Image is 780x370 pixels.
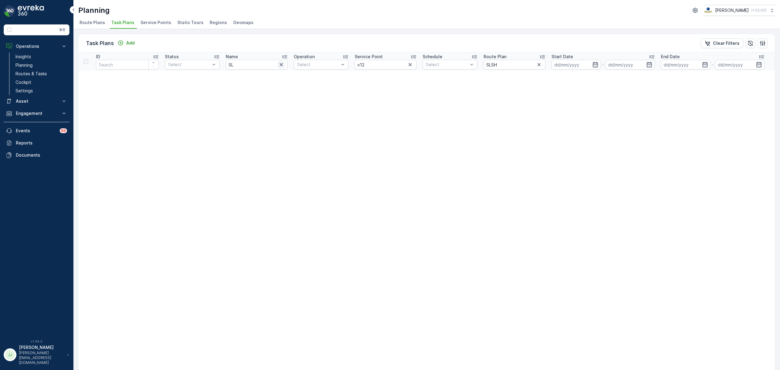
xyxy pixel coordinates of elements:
[59,27,65,32] p: ⌘B
[355,60,417,69] input: Search
[715,60,764,69] input: dd/mm/yyyy
[713,40,739,46] p: Clear Filters
[19,344,64,350] p: [PERSON_NAME]
[4,340,69,343] span: v 1.49.2
[16,71,47,77] p: Routes & Tasks
[226,54,238,60] p: Name
[5,350,15,360] div: JJ
[168,62,210,68] p: Select
[4,149,69,161] a: Documents
[16,128,56,134] p: Events
[86,39,114,48] p: Task Plans
[704,5,775,16] button: [PERSON_NAME](+02:00)
[4,107,69,119] button: Engagement
[751,8,767,13] p: ( +02:00 )
[355,54,383,60] p: Service Point
[423,54,442,60] p: Schedule
[484,60,545,69] input: Search
[4,344,69,365] button: JJ[PERSON_NAME][PERSON_NAME][EMAIL_ADDRESS][DOMAIN_NAME]
[80,20,105,26] span: Route Plans
[165,54,179,60] p: Status
[16,98,57,104] p: Asset
[140,20,171,26] span: Service Points
[715,7,749,13] p: [PERSON_NAME]
[16,88,33,94] p: Settings
[13,61,69,69] a: Planning
[4,137,69,149] a: Reports
[551,60,601,69] input: dd/mm/yyyy
[661,60,710,69] input: dd/mm/yyyy
[602,61,604,68] p: -
[96,60,159,69] input: Search
[16,140,67,146] p: Reports
[16,79,31,85] p: Cockpit
[13,78,69,87] a: Cockpit
[4,125,69,137] a: Events99
[605,60,655,69] input: dd/mm/yyyy
[16,43,57,49] p: Operations
[61,128,66,133] p: 99
[96,54,100,60] p: ID
[16,152,67,158] p: Documents
[16,54,31,60] p: Insights
[4,40,69,52] button: Operations
[13,52,69,61] a: Insights
[115,39,137,47] button: Add
[13,87,69,95] a: Settings
[704,7,713,14] img: basis-logo_rgb2x.png
[661,54,680,60] p: End Date
[13,69,69,78] a: Routes & Tasks
[233,20,253,26] span: Geomaps
[297,62,339,68] p: Select
[18,5,44,17] img: logo_dark-DEwI_e13.png
[19,350,64,365] p: [PERSON_NAME][EMAIL_ADDRESS][DOMAIN_NAME]
[4,95,69,107] button: Asset
[294,54,315,60] p: Operation
[78,5,110,15] p: Planning
[426,62,468,68] p: Select
[484,54,506,60] p: Route Plan
[126,40,135,46] p: Add
[16,110,57,116] p: Engagement
[4,5,16,17] img: logo
[712,61,714,68] p: -
[210,20,227,26] span: Regions
[177,20,204,26] span: Static Tours
[226,60,288,69] input: Search
[551,54,573,60] p: Start Date
[701,38,743,48] button: Clear Filters
[16,62,33,68] p: Planning
[111,20,134,26] span: Task Plans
